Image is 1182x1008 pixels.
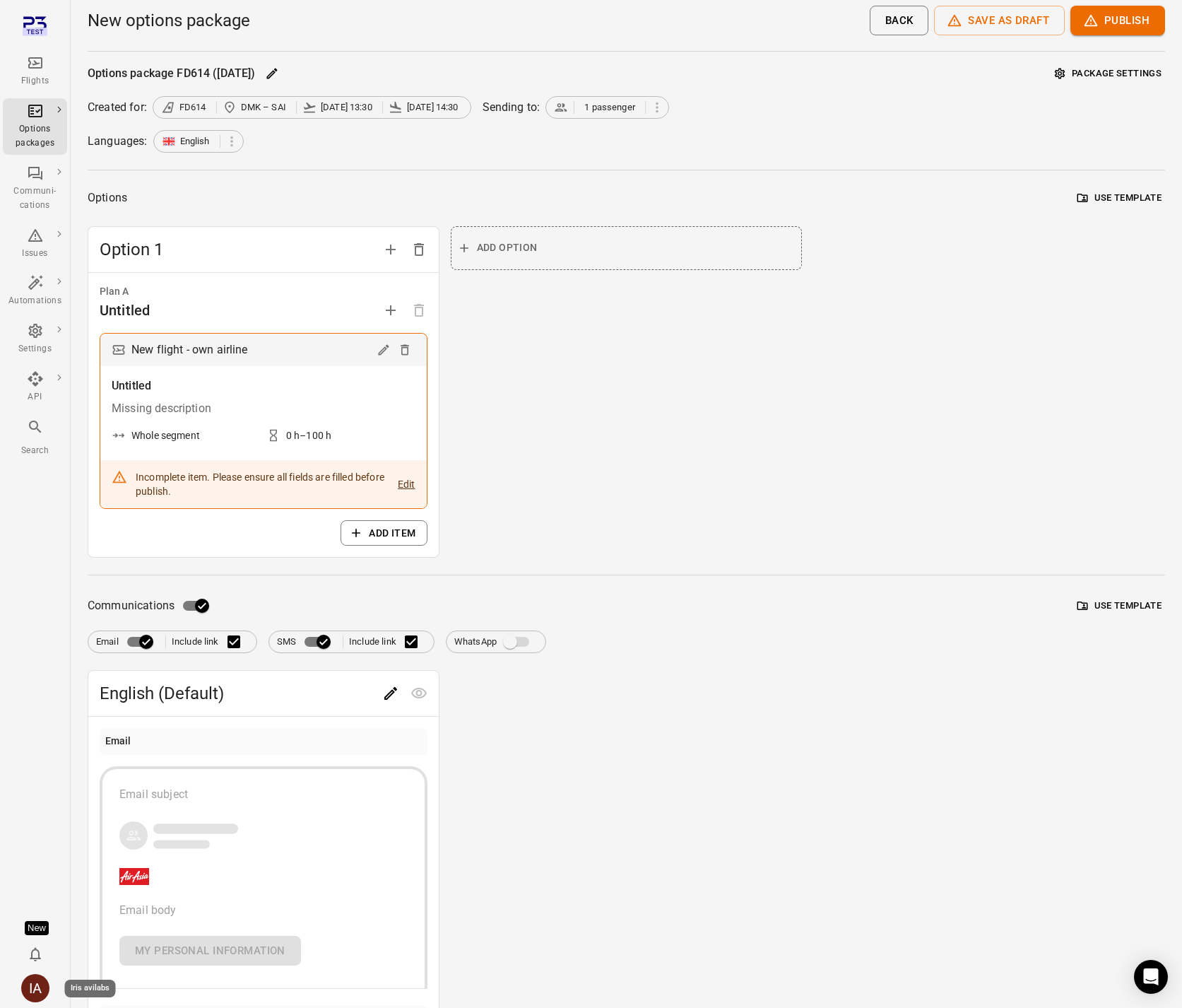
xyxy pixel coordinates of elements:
div: Whole segment [131,428,200,443]
div: Untitled [100,299,150,322]
div: Sending to: [483,99,540,116]
span: FD614 [179,100,206,115]
div: IA [21,974,49,1002]
button: Use template [1074,187,1165,209]
label: Email [96,628,160,655]
button: Package settings [1051,63,1165,85]
button: Edit [398,470,415,498]
button: Publish [1070,6,1165,35]
button: Search [3,414,67,462]
label: WhatsApp integration not set up. Contact Plan3 to enable this feature [454,628,538,655]
div: English [153,130,244,153]
div: New flight - own airline [131,340,248,360]
div: Open Intercom Messenger [1134,960,1168,994]
span: Add option [377,242,405,255]
label: SMS [277,628,337,655]
a: Settings [3,318,67,361]
div: Email subject [119,786,408,803]
button: Edit [377,679,405,708]
span: Add option [477,239,538,257]
a: API [3,366,67,409]
a: Issues [3,223,67,265]
span: [DATE] 13:30 [321,100,372,115]
button: Notifications [21,940,49,968]
button: Edit [373,339,394,361]
button: Back [870,6,929,35]
span: [DATE] 14:30 [407,100,459,115]
div: Settings [8,342,61,356]
button: Iris avilabs [16,968,55,1008]
span: Edit [377,686,405,699]
span: 1 passenger [584,100,635,115]
div: 0 h–100 h [286,428,331,443]
div: Flights [8,74,61,88]
span: Options need to have at least one plan [405,303,433,317]
div: Plan A [100,284,427,300]
div: Tooltip anchor [25,921,49,935]
button: Delete option [405,235,433,264]
a: Options packages [3,98,67,155]
div: Iris avilabs [65,980,116,997]
a: Flights [3,50,67,93]
div: Issues [8,247,61,261]
button: Edit [261,63,283,84]
div: Options [88,188,127,208]
div: Incomplete item. Please ensure all fields are filled before publish. [136,470,415,498]
h1: New options package [88,9,250,32]
div: Email body [119,902,408,919]
button: Email subjectCompany logoEmail bodyMy personal information [100,766,427,989]
label: Include link [349,627,426,657]
a: Communi-cations [3,160,67,217]
button: Add option [451,226,803,270]
div: Languages: [88,133,148,150]
span: Preview [405,686,433,699]
button: Save as draft [934,6,1065,35]
button: Delete [394,339,415,361]
span: Communications [88,596,175,616]
button: Add plan [377,296,405,324]
div: Missing description [112,400,415,417]
a: Automations [3,270,67,312]
div: 1 passenger [545,96,669,119]
img: Company logo [119,868,149,885]
span: English [180,134,210,148]
button: Add option [377,235,405,264]
div: Email [105,734,131,749]
div: Search [8,444,61,458]
span: DMK – SAI [241,100,286,115]
button: Add item [341,520,427,546]
div: Untitled [112,377,415,394]
span: Option 1 [100,238,377,261]
button: Use template [1074,595,1165,617]
span: English (Default) [100,682,377,705]
div: Automations [8,294,61,308]
div: Created for: [88,99,147,116]
div: Options packages [8,122,61,151]
span: Delete option [405,242,433,255]
div: API [8,390,61,404]
label: Include link [172,627,249,657]
div: Communi-cations [8,184,61,213]
div: Options package FD614 ([DATE]) [88,65,256,82]
span: Add plan [377,303,405,317]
